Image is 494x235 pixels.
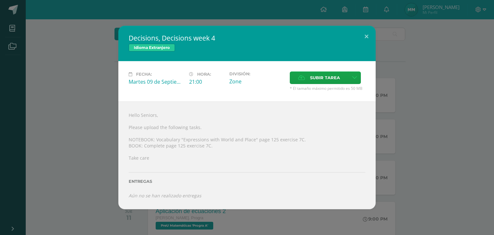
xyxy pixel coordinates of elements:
h2: Decisions, Decisions week 4 [129,33,365,42]
label: División: [229,71,285,76]
span: Fecha: [136,72,152,77]
div: Zone [229,78,285,85]
span: Hora: [197,72,211,77]
span: Idioma Extranjero [129,44,175,52]
label: Entregas [129,179,365,184]
button: Close (Esc) [357,26,376,48]
div: Hello Seniors, Please upload the following tasks. NOTEBOOK: Vocabulary "Expressions with World an... [118,101,376,209]
span: Subir tarea [310,72,340,84]
div: Martes 09 de Septiembre [129,78,184,85]
i: Aún no se han realizado entregas [129,193,201,199]
div: 21:00 [189,78,224,85]
span: * El tamaño máximo permitido es 50 MB [290,86,365,91]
